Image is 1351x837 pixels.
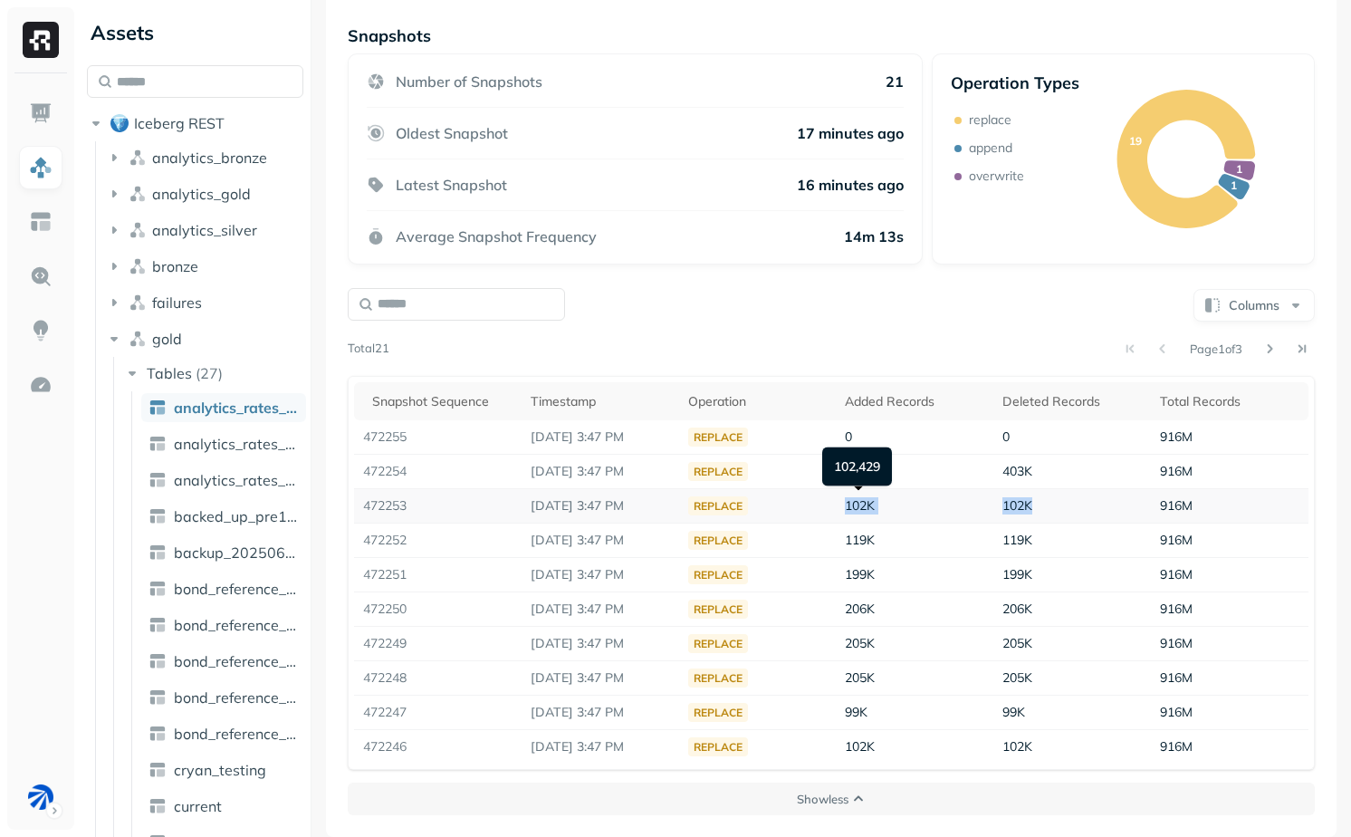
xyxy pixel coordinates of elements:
[129,257,147,275] img: namespace
[354,489,521,524] td: 472253
[152,149,267,167] span: analytics_bronze
[354,661,521,696] td: 472248
[141,466,306,495] a: analytics_rates_swap_zenith
[531,566,670,583] p: Sep 7, 2025 3:47 PM
[797,791,848,808] p: Show less
[1160,601,1193,617] span: 916M
[134,114,225,132] span: Iceberg REST
[174,652,299,670] span: bond_reference_data_bak_20251020
[797,124,904,142] p: 17 minutes ago
[141,574,306,603] a: bond_reference_data
[688,428,748,447] div: replace
[688,703,748,722] div: replace
[845,532,875,548] span: 119K
[174,725,299,743] span: bond_reference_data_tmp_sd
[845,635,875,651] span: 205K
[1160,738,1193,755] span: 916M
[152,221,257,239] span: analytics_silver
[1002,532,1032,548] span: 119K
[1160,669,1193,686] span: 916M
[845,428,852,445] span: 0
[354,696,521,730] td: 472247
[688,669,748,688] div: replace
[196,364,223,382] p: ( 27 )
[129,221,147,239] img: namespace
[688,496,748,515] div: replace
[149,399,167,417] img: table
[845,704,867,720] span: 99K
[688,462,748,481] div: replace
[149,544,167,562] img: table
[149,797,167,815] img: table
[110,114,129,132] img: root
[105,324,304,353] button: gold
[29,373,53,397] img: Optimization
[29,319,53,342] img: Insights
[105,179,304,208] button: analytics_gold
[105,252,304,281] button: bronze
[1160,463,1193,479] span: 916M
[688,531,748,550] div: replace
[845,738,875,755] span: 102K
[141,611,306,640] a: bond_reference_data_backup_20250204
[688,565,748,584] div: replace
[129,149,147,167] img: namespace
[354,420,521,455] td: 472255
[28,784,53,810] img: BAM
[129,293,147,312] img: namespace
[396,227,597,245] p: Average Snapshot Frequency
[1129,134,1142,148] text: 19
[1002,635,1032,651] span: 205K
[348,340,389,358] p: Total 21
[141,647,306,676] a: bond_reference_data_bak_20251020
[129,330,147,348] img: namespace
[141,792,306,821] a: current
[969,111,1011,129] p: replace
[348,25,431,46] p: Snapshots
[969,139,1012,157] p: append
[845,566,875,582] span: 199K
[688,393,828,410] div: Operation
[23,22,59,58] img: Ryft
[1002,738,1032,755] span: 102K
[531,704,670,721] p: Sep 7, 2025 3:47 PM
[174,399,299,417] span: analytics_rates_swap
[969,168,1024,185] p: overwrite
[951,72,1079,93] p: Operation Types
[354,455,521,489] td: 472254
[531,669,670,687] p: Sep 7, 2025 3:47 PM
[123,359,305,388] button: Tables(27)
[105,216,304,245] button: analytics_silver
[1160,393,1299,410] div: Total Records
[174,761,266,779] span: cryan_testing
[174,580,299,598] span: bond_reference_data
[372,393,512,410] div: Snapshot Sequence
[1160,635,1193,651] span: 916M
[348,783,1315,815] button: Showless
[174,471,299,489] span: analytics_rates_swap_zenith
[844,227,904,245] p: 14m 13s
[531,738,670,755] p: Sep 7, 2025 3:47 PM
[141,755,306,784] a: cryan_testing
[105,288,304,317] button: failures
[688,600,748,619] div: replace
[141,393,306,422] a: analytics_rates_swap
[129,185,147,203] img: namespace
[886,72,904,91] p: 21
[1160,428,1193,445] span: 916M
[174,507,299,525] span: backed_up_pre1999_eur
[396,176,507,194] p: Latest Snapshot
[1002,463,1032,479] span: 403K
[531,497,670,515] p: Sep 7, 2025 3:47 PM
[1160,497,1193,514] span: 916M
[531,463,670,480] p: Sep 7, 2025 3:47 PM
[147,364,192,382] span: Tables
[141,719,306,748] a: bond_reference_data_tmp_sd
[1160,532,1193,548] span: 916M
[152,257,198,275] span: bronze
[1190,341,1242,357] p: Page 1 of 3
[141,538,306,567] a: backup_20250611_legacy_qc_version_tags
[149,688,167,707] img: table
[1160,566,1193,582] span: 916M
[1002,393,1142,410] div: Deleted Records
